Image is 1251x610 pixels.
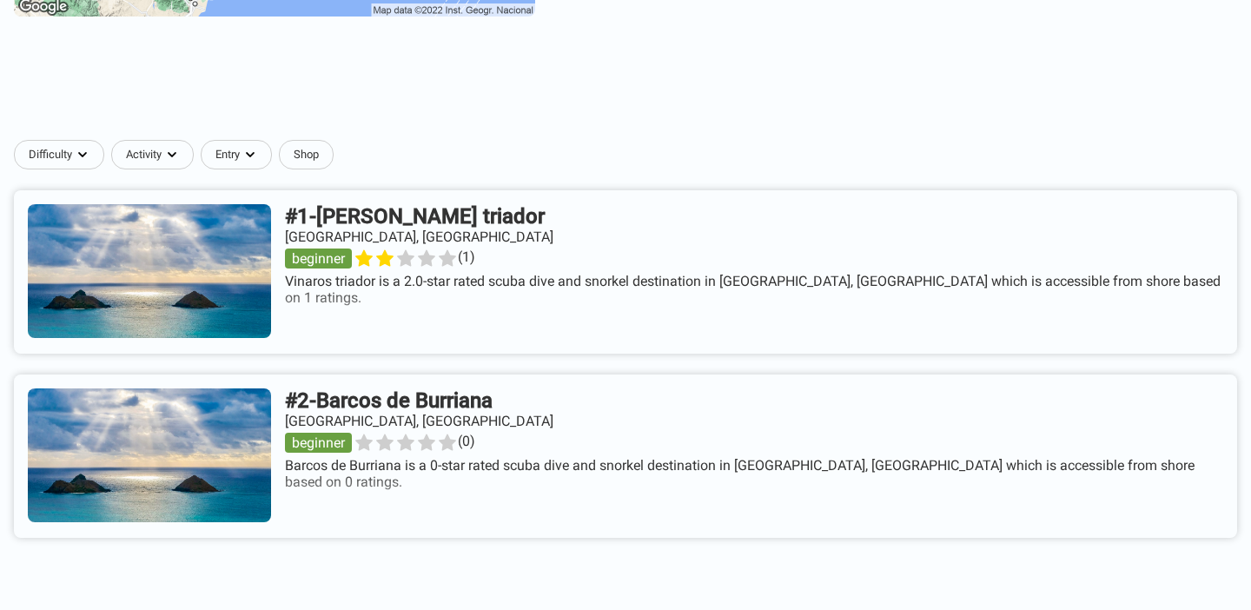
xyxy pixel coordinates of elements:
[29,148,72,162] span: Difficulty
[14,140,111,169] button: Difficultydropdown caret
[215,148,240,162] span: Entry
[279,140,334,169] a: Shop
[201,140,279,169] button: Entrydropdown caret
[204,48,1047,126] iframe: Advertisement
[76,148,89,162] img: dropdown caret
[894,17,1234,280] iframe: Kirjaudu Google-tilillä -ikkuna
[126,148,162,162] span: Activity
[243,148,257,162] img: dropdown caret
[111,140,201,169] button: Activitydropdown caret
[165,148,179,162] img: dropdown caret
